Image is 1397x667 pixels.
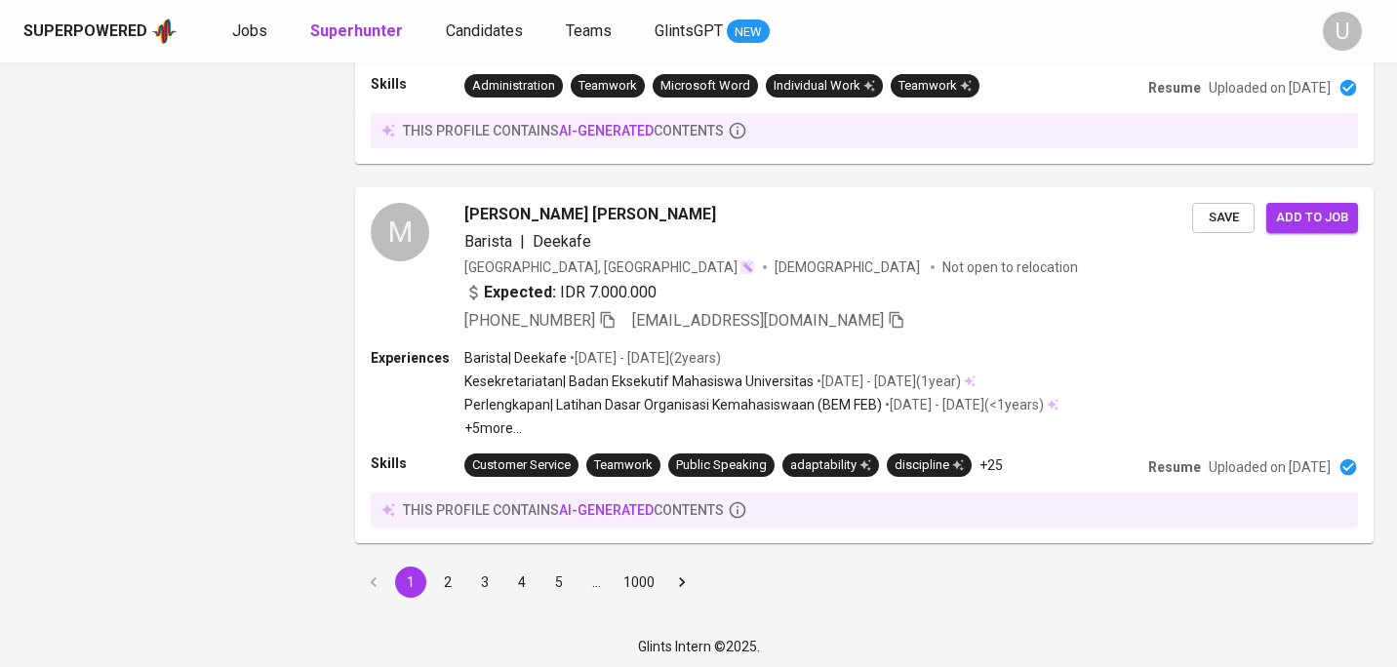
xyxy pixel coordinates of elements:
div: M [371,203,429,261]
p: +25 [979,455,1003,475]
div: Individual Work [774,77,875,96]
span: [DEMOGRAPHIC_DATA] [775,257,923,277]
span: AI-generated [559,123,654,138]
span: [PHONE_NUMBER] [464,311,595,330]
p: Experiences [371,348,464,368]
p: Resume [1148,78,1201,98]
div: Administration [472,77,555,96]
span: Candidates [446,21,523,40]
div: IDR 7.000.000 [464,281,657,304]
a: GlintsGPT NEW [655,20,770,44]
button: Go to page 3 [469,567,500,598]
p: • [DATE] - [DATE] ( <1 years ) [882,395,1044,414]
p: Uploaded on [DATE] [1209,457,1331,477]
p: Kesekretariatan | Badan Eksekutif Mahasiswa Universitas [464,372,814,391]
b: Superhunter [310,21,403,40]
a: Teams [566,20,616,44]
div: discipline [895,456,964,475]
p: Skills [371,74,464,94]
span: Add to job [1276,207,1348,229]
div: Public Speaking [676,456,767,475]
p: Uploaded on [DATE] [1209,78,1331,98]
div: Teamwork [898,77,972,96]
b: Expected: [484,281,556,304]
p: • [DATE] - [DATE] ( 1 year ) [814,372,961,391]
p: Perlengkapan | Latihan Dasar Organisasi Kemahasiswaan (BEM FEB) [464,395,882,414]
p: Skills [371,453,464,473]
button: Go to page 1000 [618,567,660,598]
button: Save [1192,203,1255,233]
div: Microsoft Word [660,77,750,96]
div: adaptability [790,456,871,475]
a: Superpoweredapp logo [23,17,178,46]
a: Jobs [232,20,271,44]
span: [EMAIL_ADDRESS][DOMAIN_NAME] [632,311,884,330]
img: app logo [151,17,178,46]
span: Deekafe [533,232,591,251]
span: NEW [727,22,770,42]
p: Barista | Deekafe [464,348,567,368]
p: this profile contains contents [403,500,724,520]
span: Jobs [232,21,267,40]
span: GlintsGPT [655,21,723,40]
button: Go to page 5 [543,567,575,598]
span: Teams [566,21,612,40]
div: Superpowered [23,20,147,43]
div: U [1323,12,1362,51]
p: Not open to relocation [942,257,1078,277]
div: Customer Service [472,456,571,475]
span: Barista [464,232,512,251]
a: Candidates [446,20,527,44]
span: | [520,230,525,254]
div: Teamwork [594,456,653,475]
button: page 1 [395,567,426,598]
button: Go to next page [666,567,698,598]
img: magic_wand.svg [739,259,755,275]
a: M[PERSON_NAME] [PERSON_NAME]Barista|Deekafe[GEOGRAPHIC_DATA], [GEOGRAPHIC_DATA][DEMOGRAPHIC_DATA]... [355,187,1374,543]
div: … [580,572,612,592]
div: Teamwork [579,77,637,96]
p: this profile contains contents [403,121,724,140]
p: • [DATE] - [DATE] ( 2 years ) [567,348,721,368]
span: AI-generated [559,502,654,518]
span: Save [1202,207,1245,229]
div: [GEOGRAPHIC_DATA], [GEOGRAPHIC_DATA] [464,257,755,277]
button: Go to page 4 [506,567,538,598]
span: [PERSON_NAME] [PERSON_NAME] [464,203,716,226]
p: Resume [1148,457,1201,477]
button: Add to job [1266,203,1358,233]
p: +5 more ... [464,418,1058,438]
a: Superhunter [310,20,407,44]
button: Go to page 2 [432,567,463,598]
nav: pagination navigation [355,567,700,598]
